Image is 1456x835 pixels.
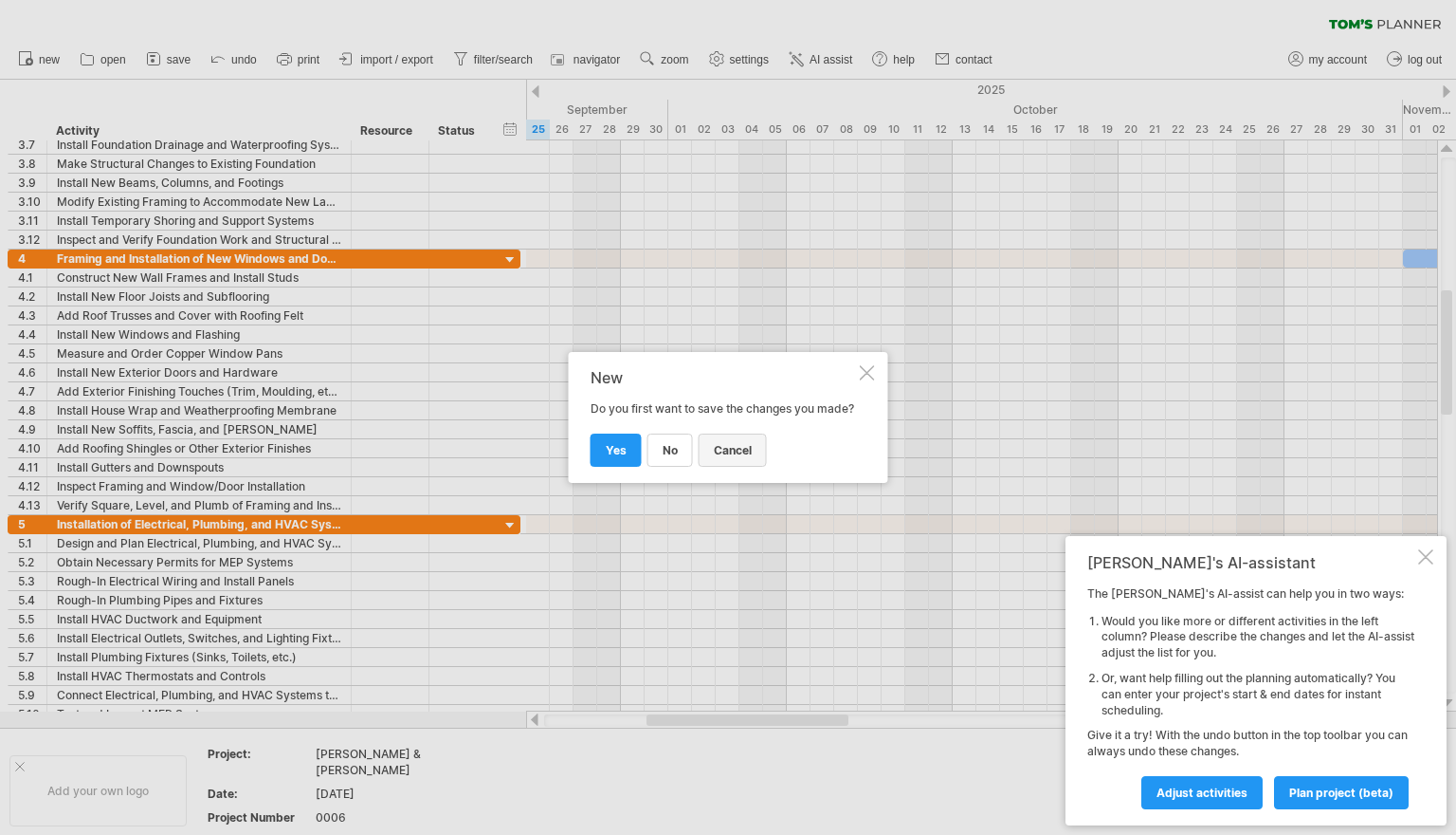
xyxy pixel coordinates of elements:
span: cancel [714,443,752,457]
div: Do you first want to save the changes you made? [591,369,856,466]
li: Or, want help filling out the planning automatically? You can enter your project's start & end da... [1101,671,1414,718]
a: Adjust activities [1141,776,1263,809]
span: yes [606,443,627,457]
span: plan project (beta) [1289,786,1393,800]
div: New [591,369,856,386]
a: yes [591,434,642,467]
a: cancel [699,434,767,467]
div: [PERSON_NAME]'s AI-assistant [1087,553,1414,572]
span: no [663,443,678,457]
span: Adjust activities [1156,786,1247,800]
a: no [647,434,693,467]
div: The [PERSON_NAME]'s AI-assist can help you in two ways: Give it a try! With the undo button in th... [1087,586,1414,808]
a: plan project (beta) [1274,776,1409,809]
li: Would you like more or different activities in the left column? Please describe the changes and l... [1101,614,1414,661]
